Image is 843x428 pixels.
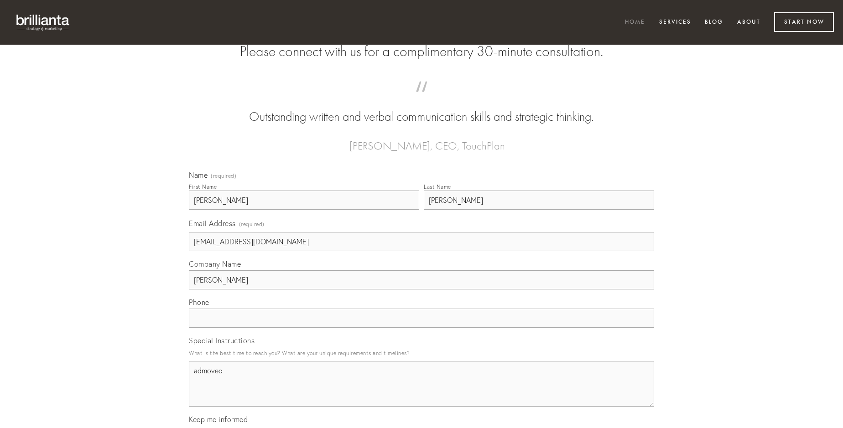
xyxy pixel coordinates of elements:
[189,298,209,307] span: Phone
[189,347,654,359] p: What is the best time to reach you? What are your unique requirements and timelines?
[203,126,640,155] figcaption: — [PERSON_NAME], CEO, TouchPlan
[189,183,217,190] div: First Name
[731,15,766,30] a: About
[203,90,640,108] span: “
[9,9,78,36] img: brillianta - research, strategy, marketing
[189,259,241,268] span: Company Name
[239,218,265,230] span: (required)
[774,12,834,32] a: Start Now
[699,15,729,30] a: Blog
[424,183,451,190] div: Last Name
[189,170,208,180] span: Name
[189,361,654,407] textarea: admoveo
[189,336,255,345] span: Special Instructions
[619,15,651,30] a: Home
[189,219,236,228] span: Email Address
[203,90,640,126] blockquote: Outstanding written and verbal communication skills and strategic thinking.
[189,415,248,424] span: Keep me informed
[211,173,236,179] span: (required)
[189,43,654,60] h2: Please connect with us for a complimentary 30-minute consultation.
[653,15,697,30] a: Services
